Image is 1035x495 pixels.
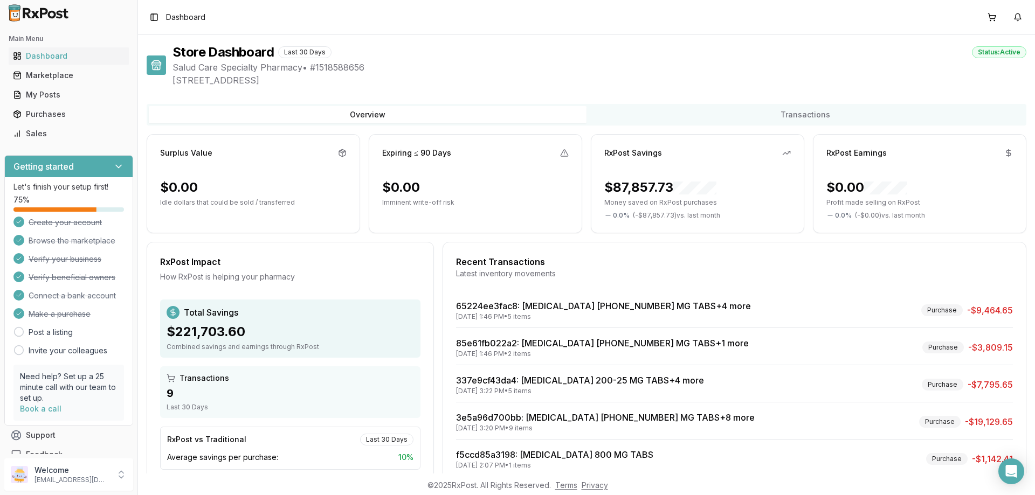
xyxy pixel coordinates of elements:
[922,341,964,353] div: Purchase
[456,338,749,348] a: 85e61fb022a2: [MEDICAL_DATA] [PHONE_NUMBER] MG TABS+1 more
[968,378,1013,391] span: -$7,795.65
[826,198,1013,207] p: Profit made selling on RxPost
[13,182,124,192] p: Let's finish your setup first!
[4,67,133,84] button: Marketplace
[9,85,129,104] a: My Posts
[633,211,720,220] span: ( - $87,857.73 ) vs. last month
[972,452,1013,465] span: -$1,142.41
[11,466,28,483] img: User avatar
[604,179,716,196] div: $87,857.73
[382,148,451,158] div: Expiring ≤ 90 Days
[967,304,1013,317] span: -$9,464.65
[160,179,198,196] div: $0.00
[456,268,1013,279] div: Latest inventory movements
[29,327,73,338] a: Post a listing
[167,403,414,412] div: Last 30 Days
[456,424,755,433] div: [DATE] 3:20 PM • 9 items
[4,426,133,445] button: Support
[456,449,653,460] a: f5ccd85a3198: [MEDICAL_DATA] 800 MG TABS
[926,453,968,465] div: Purchase
[180,373,229,384] span: Transactions
[382,198,569,207] p: Imminent write-off risk
[172,44,274,61] h1: Store Dashboard
[968,341,1013,354] span: -$3,809.15
[167,343,414,351] div: Combined savings and earnings through RxPost
[29,235,115,246] span: Browse the marketplace
[456,255,1013,268] div: Recent Transactions
[456,412,755,423] a: 3e5a96d700bb: [MEDICAL_DATA] [PHONE_NUMBER] MG TABS+8 more
[586,106,1024,123] button: Transactions
[855,211,925,220] span: ( - $0.00 ) vs. last month
[9,46,129,66] a: Dashboard
[4,106,133,123] button: Purchases
[20,404,61,413] a: Book a call
[9,34,129,43] h2: Main Menu
[160,271,420,282] div: How RxPost is helping your pharmacy
[4,47,133,65] button: Dashboard
[555,480,577,490] a: Terms
[835,211,852,220] span: 0.0 %
[360,434,413,445] div: Last 30 Days
[965,415,1013,428] span: -$19,129.65
[456,301,751,311] a: 65224ee3fac8: [MEDICAL_DATA] [PHONE_NUMBER] MG TABS+4 more
[166,12,205,23] nav: breadcrumb
[29,272,115,283] span: Verify beneficial owners
[172,61,1026,74] span: Salud Care Specialty Pharmacy • # 1518588656
[34,465,109,476] p: Welcome
[167,452,278,463] span: Average savings per purchase:
[184,306,238,319] span: Total Savings
[160,255,420,268] div: RxPost Impact
[13,70,125,81] div: Marketplace
[826,179,907,196] div: $0.00
[922,379,963,391] div: Purchase
[919,416,961,428] div: Purchase
[167,434,246,445] div: RxPost vs Traditional
[456,375,704,386] a: 337e9cf43da4: [MEDICAL_DATA] 200-25 MG TABS+4 more
[582,480,608,490] a: Privacy
[167,323,414,340] div: $221,703.60
[166,12,205,23] span: Dashboard
[149,106,586,123] button: Overview
[382,179,420,196] div: $0.00
[456,461,653,470] div: [DATE] 2:07 PM • 1 items
[456,350,749,358] div: [DATE] 1:46 PM • 2 items
[4,445,133,464] button: Feedback
[972,46,1026,58] div: Status: Active
[4,4,73,22] img: RxPost Logo
[4,86,133,103] button: My Posts
[29,345,107,356] a: Invite your colleagues
[613,211,630,220] span: 0.0 %
[13,194,30,205] span: 75 %
[4,125,133,142] button: Sales
[29,309,91,319] span: Make a purchase
[167,386,414,401] div: 9
[278,46,332,58] div: Last 30 Days
[26,449,63,460] span: Feedback
[921,304,963,316] div: Purchase
[9,124,129,143] a: Sales
[34,476,109,484] p: [EMAIL_ADDRESS][DOMAIN_NAME]
[29,254,101,264] span: Verify your business
[9,66,129,85] a: Marketplace
[29,217,102,228] span: Create your account
[13,109,125,120] div: Purchases
[13,51,125,61] div: Dashboard
[13,89,125,100] div: My Posts
[826,148,887,158] div: RxPost Earnings
[456,312,751,321] div: [DATE] 1:46 PM • 5 items
[998,458,1024,484] div: Open Intercom Messenger
[160,198,347,207] p: Idle dollars that could be sold / transferred
[398,452,413,463] span: 10 %
[604,148,662,158] div: RxPost Savings
[456,387,704,395] div: [DATE] 3:22 PM • 5 items
[160,148,212,158] div: Surplus Value
[604,198,791,207] p: Money saved on RxPost purchases
[13,128,125,139] div: Sales
[13,160,74,173] h3: Getting started
[9,104,129,124] a: Purchases
[29,290,116,301] span: Connect a bank account
[20,371,118,403] p: Need help? Set up a 25 minute call with our team to set up.
[172,74,1026,87] span: [STREET_ADDRESS]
